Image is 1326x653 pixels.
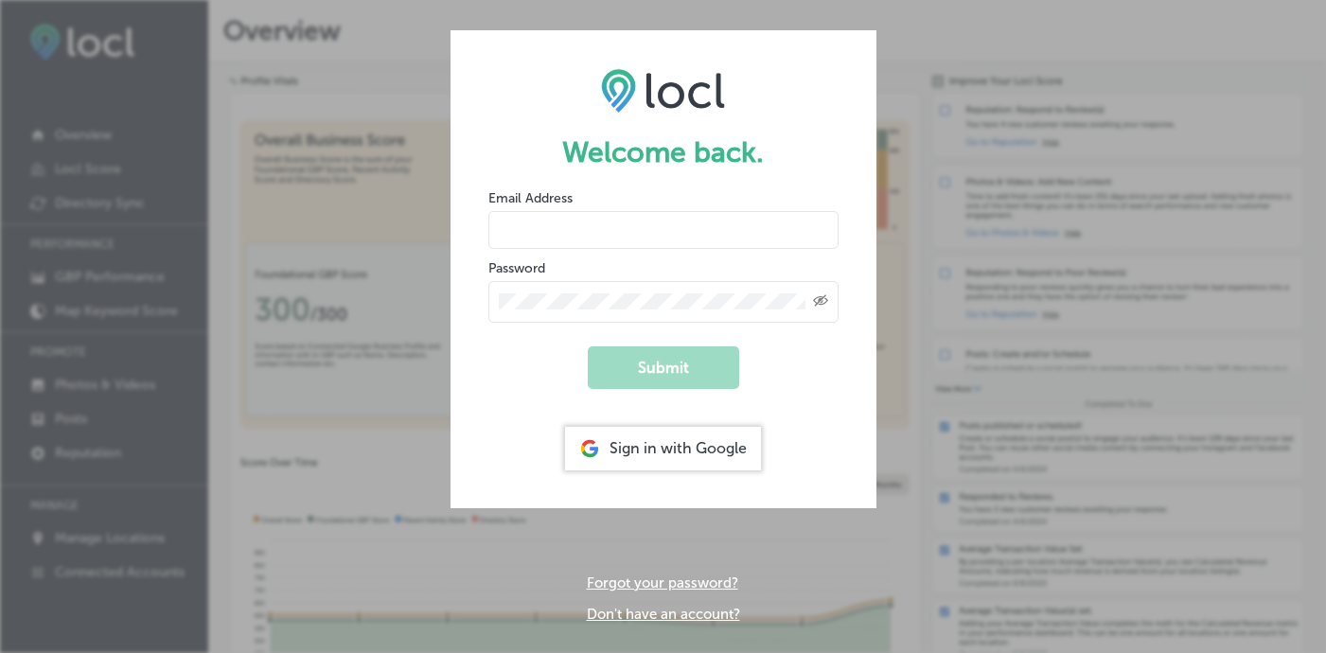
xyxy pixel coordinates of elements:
div: Sign in with Google [565,427,761,470]
label: Email Address [488,190,573,206]
img: LOCL logo [601,68,725,112]
label: Password [488,260,545,276]
a: Don't have an account? [587,606,740,623]
a: Forgot your password? [587,574,738,591]
h1: Welcome back. [488,135,839,169]
button: Submit [588,346,739,389]
span: Toggle password visibility [813,293,828,310]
